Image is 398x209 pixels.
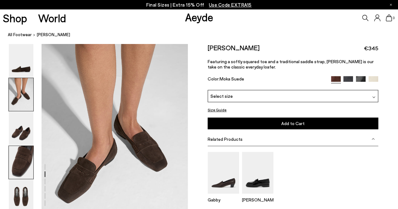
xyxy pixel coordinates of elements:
span: Related Products [208,136,243,141]
span: €345 [364,44,378,52]
nav: breadcrumb [8,26,398,44]
img: Lana Suede Loafers - Image 1 [9,44,33,77]
img: Leon Loafers [242,151,273,193]
span: Add to Cart [281,121,305,126]
span: [PERSON_NAME] [37,31,70,38]
span: 0 [392,16,395,20]
a: 0 [386,14,392,21]
p: [PERSON_NAME] [242,197,273,202]
span: Moka Suede [220,76,244,81]
img: Lana Suede Loafers - Image 4 [9,146,33,179]
img: Lana Suede Loafers - Image 2 [9,78,33,111]
button: Add to Cart [208,118,378,129]
a: Shop [3,13,27,24]
a: Gabby Almond-Toe Loafers Gabby [208,189,239,202]
a: Leon Loafers [PERSON_NAME] [242,189,273,202]
p: Final Sizes | Extra 15% Off [146,1,252,9]
p: Featuring a softly squared toe and a traditional saddle strap, [PERSON_NAME] is our take on the c... [208,59,378,69]
a: All Footwear [8,31,32,38]
button: Size Guide [208,106,227,114]
img: svg%3E [372,96,375,99]
p: Gabby [208,197,239,202]
img: Lana Suede Loafers - Image 3 [9,112,33,145]
img: Gabby Almond-Toe Loafers [208,151,239,193]
h2: [PERSON_NAME] [208,44,260,52]
div: Color: [208,76,325,83]
span: Navigate to /collections/ss25-final-sizes [209,2,252,8]
img: svg%3E [372,137,375,140]
a: Aeyde [185,10,213,24]
a: World [38,13,66,24]
span: Select size [210,93,233,99]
